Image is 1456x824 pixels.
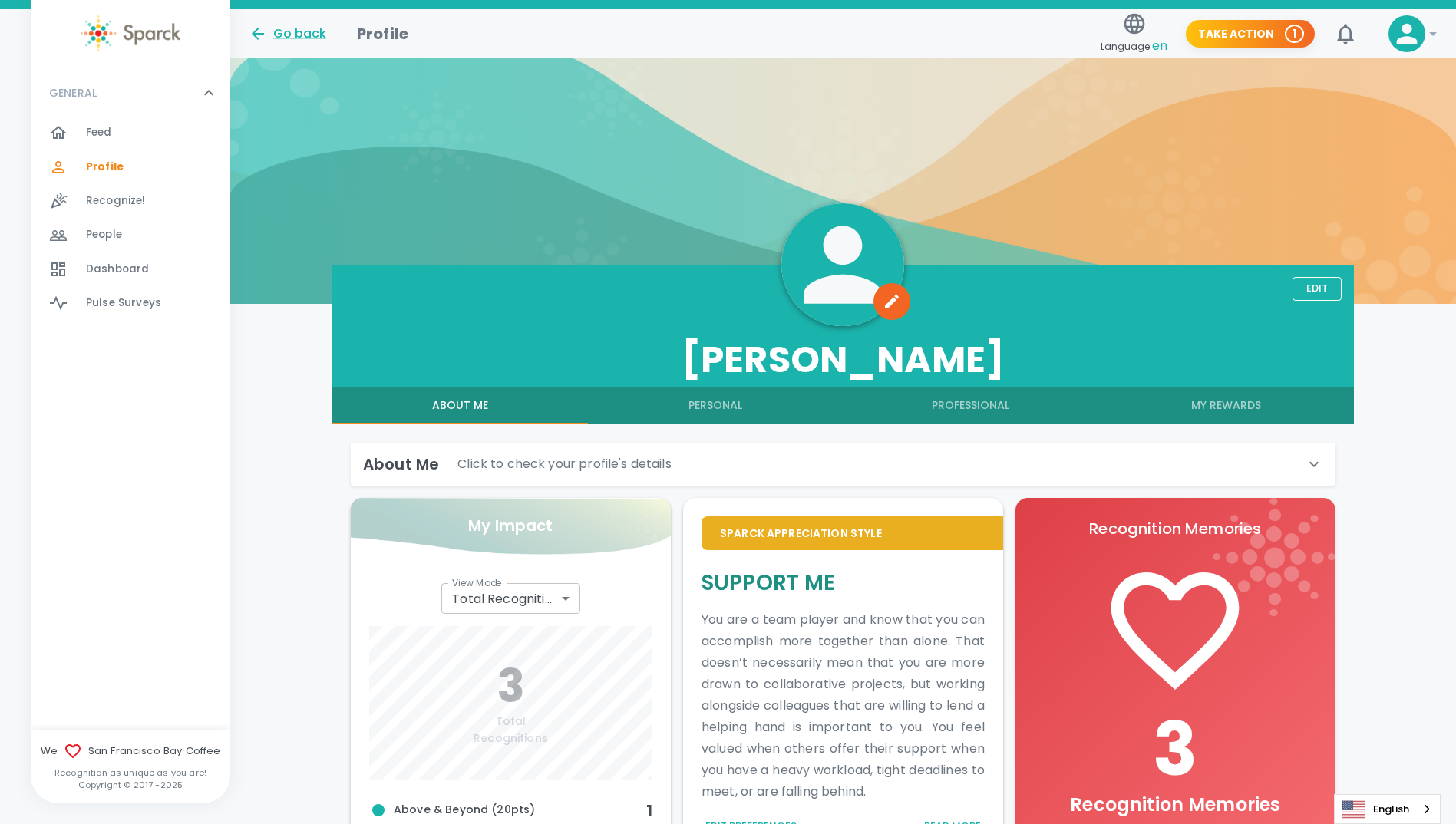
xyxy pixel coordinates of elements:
a: Profile [31,150,230,184]
a: English [1335,795,1440,823]
aside: Language selected: English [1334,794,1441,824]
button: Go back [249,25,326,43]
a: People [31,218,230,252]
button: About Me [332,387,588,424]
p: Click to check your profile's details [457,455,672,473]
div: full width tabs [332,387,1354,424]
button: Professional [843,387,1098,424]
p: Recognition Memories [1034,516,1317,541]
label: View Mode [452,576,502,589]
span: Profile [86,160,124,175]
span: Recognize! [86,193,146,209]
p: 1 [1293,26,1296,41]
p: My Impact [468,513,553,538]
h5: Support Me [702,569,985,597]
h3: [PERSON_NAME] [332,338,1354,381]
p: Copyright © 2017 - 2025 [31,779,230,791]
span: Feed [86,125,112,140]
button: Language:en [1094,7,1174,61]
a: Recognize! [31,184,230,218]
img: logo [1213,498,1335,616]
p: GENERAL [49,85,97,101]
button: Personal [588,387,844,424]
button: Edit [1293,277,1342,301]
div: Language [1334,794,1441,824]
a: Pulse Surveys [31,286,230,320]
p: You are a team player and know that you can accomplish more together than alone. That doesn’t nec... [702,609,985,803]
span: Dashboard [86,262,149,277]
span: en [1152,37,1167,54]
button: My Rewards [1098,387,1354,424]
h1: Profile [357,21,408,46]
img: Sparck logo [81,15,180,51]
div: GENERAL [31,116,230,326]
div: Total Recognitions [441,583,579,614]
a: Feed [31,116,230,150]
span: Pulse Surveys [86,295,161,311]
p: Sparck Appreciation Style [720,526,985,541]
h6: About Me [363,452,439,476]
span: Recognition Memories [1070,792,1280,817]
div: About MeClick to check your profile's details [351,443,1335,486]
a: Sparck logo [31,15,230,51]
span: People [86,227,122,242]
span: Above & Beyond (20pts) [369,801,646,819]
span: Language: [1101,36,1167,57]
a: Dashboard [31,252,230,286]
button: Take Action 1 [1186,20,1315,48]
span: We San Francisco Bay Coffee [31,742,230,760]
h6: 1 [646,798,652,822]
h1: 3 [1034,707,1317,793]
p: Recognition as unique as you are! [31,766,230,779]
div: GENERAL [31,70,230,116]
